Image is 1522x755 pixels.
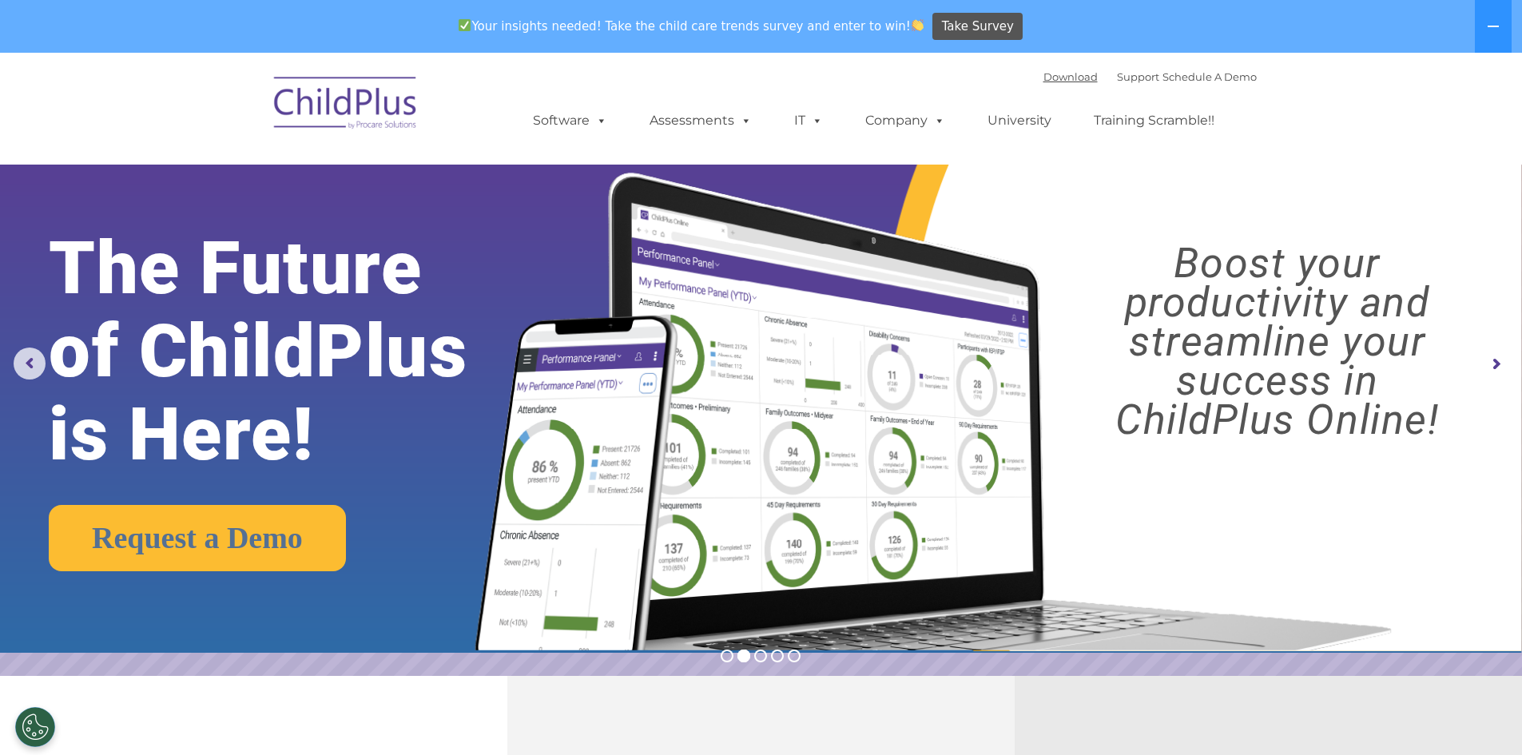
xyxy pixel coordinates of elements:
[49,505,346,571] a: Request a Demo
[1117,70,1159,83] a: Support
[778,105,839,137] a: IT
[634,105,768,137] a: Assessments
[849,105,961,137] a: Company
[912,19,924,31] img: 👏
[942,13,1014,41] span: Take Survey
[1043,70,1257,83] font: |
[49,227,534,476] rs-layer: The Future of ChildPlus is Here!
[266,66,426,145] img: ChildPlus by Procare Solutions
[459,19,471,31] img: ✅
[15,707,55,747] button: Cookies Settings
[1078,105,1230,137] a: Training Scramble!!
[1043,70,1098,83] a: Download
[452,10,931,42] span: Your insights needed! Take the child care trends survey and enter to win!
[1051,244,1503,439] rs-layer: Boost your productivity and streamline your success in ChildPlus Online!
[222,171,290,183] span: Phone number
[1162,70,1257,83] a: Schedule A Demo
[972,105,1067,137] a: University
[517,105,623,137] a: Software
[222,105,271,117] span: Last name
[932,13,1023,41] a: Take Survey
